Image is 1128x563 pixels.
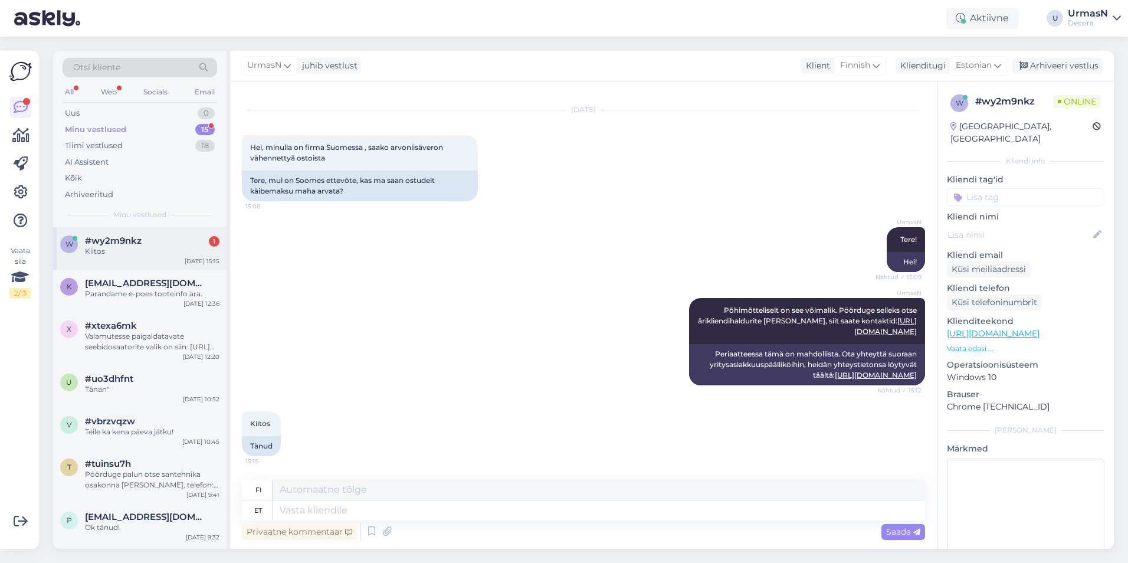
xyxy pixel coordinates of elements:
[947,261,1031,277] div: Küsi meiliaadressi
[840,59,870,72] span: Finnish
[85,289,219,299] div: Parandame e-poes tooteinfo ära.
[947,343,1104,354] p: Vaata edasi ...
[242,171,478,201] div: Tere, mul on Soomes ettevõte, kas ma saan ostudelt käibemaksu maha arvata?
[946,8,1018,29] div: Aktiivne
[245,457,290,466] span: 15:15
[195,124,215,136] div: 15
[186,533,219,542] div: [DATE] 9:32
[182,437,219,446] div: [DATE] 10:45
[9,246,31,299] div: Vaata siia
[947,425,1104,436] div: [PERSON_NAME]
[896,60,946,72] div: Klienditugi
[900,235,917,244] span: Tere!
[886,526,920,537] span: Saada
[85,459,131,469] span: #tuinsu7h
[956,59,992,72] span: Estonian
[956,99,963,107] span: w
[947,156,1104,166] div: Kliendi info
[877,289,922,297] span: UrmasN
[85,522,219,533] div: Ok tänud!
[947,294,1042,310] div: Küsi telefoninumbrit
[242,436,281,456] div: Tänud
[835,371,917,379] a: [URL][DOMAIN_NAME]
[85,427,219,437] div: Teile ka kena päeva jätku!
[85,320,137,331] span: #xtexa6mk
[65,107,80,119] div: Uus
[67,420,71,429] span: v
[947,443,1104,455] p: Märkmed
[209,236,219,247] div: 1
[877,218,922,227] span: UrmasN
[65,240,73,248] span: w
[67,282,72,291] span: k
[183,352,219,361] div: [DATE] 12:20
[65,140,123,152] div: Tiimi vestlused
[242,104,925,115] div: [DATE]
[85,331,219,352] div: Valamutesse paigaldatavate seebidosaatorite valik on siin: [URL][DOMAIN_NAME]
[1053,95,1101,108] span: Online
[689,344,925,385] div: Periaatteessa tämä on mahdollista. Ota yhteyttä suoraan yritysasiakkuuspäälliköihin, heidän yhtey...
[9,288,31,299] div: 2 / 3
[85,469,219,490] div: Pöörduge palun otse santehnika osakonna [PERSON_NAME], telefon: [PHONE_NUMBER]
[877,386,922,395] span: Nähtud ✓ 15:12
[65,156,109,168] div: AI Assistent
[1047,10,1063,27] div: U
[85,278,208,289] span: kadijurisson@gmail.com
[192,84,217,100] div: Email
[63,84,76,100] div: All
[297,60,358,72] div: juhib vestlust
[185,257,219,266] div: [DATE] 15:15
[141,84,170,100] div: Socials
[183,299,219,308] div: [DATE] 12:36
[1068,9,1108,18] div: UrmasN
[975,94,1053,109] div: # wy2m9nkz
[947,249,1104,261] p: Kliendi email
[67,516,72,525] span: p
[947,315,1104,328] p: Klienditeekond
[186,490,219,499] div: [DATE] 9:41
[698,306,919,336] span: Põhimõtteliselt on see võimalik. Pöörduge selleks otse ärikliendihaldurite [PERSON_NAME], siit sa...
[198,107,215,119] div: 0
[947,174,1104,186] p: Kliendi tag'id
[65,172,82,184] div: Kõik
[947,359,1104,371] p: Operatsioonisüsteem
[947,371,1104,384] p: Windows 10
[85,374,133,384] span: #uo3dhfnt
[801,60,830,72] div: Klient
[195,140,215,152] div: 18
[245,202,290,211] span: 15:08
[183,395,219,404] div: [DATE] 10:52
[947,282,1104,294] p: Kliendi telefon
[1012,58,1103,74] div: Arhiveeri vestlus
[113,210,166,220] span: Minu vestlused
[250,143,445,162] span: Hei, minulla on firma Suomessa , saako arvonlisäveron vähennettyä ostoista
[99,84,119,100] div: Web
[887,252,925,272] div: Hei!
[73,61,120,74] span: Otsi kliente
[255,480,261,500] div: fi
[67,463,71,472] span: t
[1068,18,1108,28] div: Decora
[247,59,281,72] span: UrmasN
[947,401,1104,413] p: Chrome [TECHNICAL_ID]
[950,120,1093,145] div: [GEOGRAPHIC_DATA], [GEOGRAPHIC_DATA]
[85,416,135,427] span: #vbrzvqzw
[242,524,357,540] div: Privaatne kommentaar
[875,273,922,281] span: Nähtud ✓ 15:09
[947,188,1104,206] input: Lisa tag
[947,211,1104,223] p: Kliendi nimi
[254,500,262,521] div: et
[85,235,142,246] span: #wy2m9nkz
[250,419,270,428] span: Kiitos
[66,378,72,387] span: u
[1068,9,1121,28] a: UrmasNDecora
[85,512,208,522] span: peeter.lts@gmail.com
[65,189,113,201] div: Arhiveeritud
[67,325,71,333] span: x
[947,388,1104,401] p: Brauser
[9,60,32,83] img: Askly Logo
[947,228,1091,241] input: Lisa nimi
[85,384,219,395] div: Tänan"
[947,328,1040,339] a: [URL][DOMAIN_NAME]
[65,124,126,136] div: Minu vestlused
